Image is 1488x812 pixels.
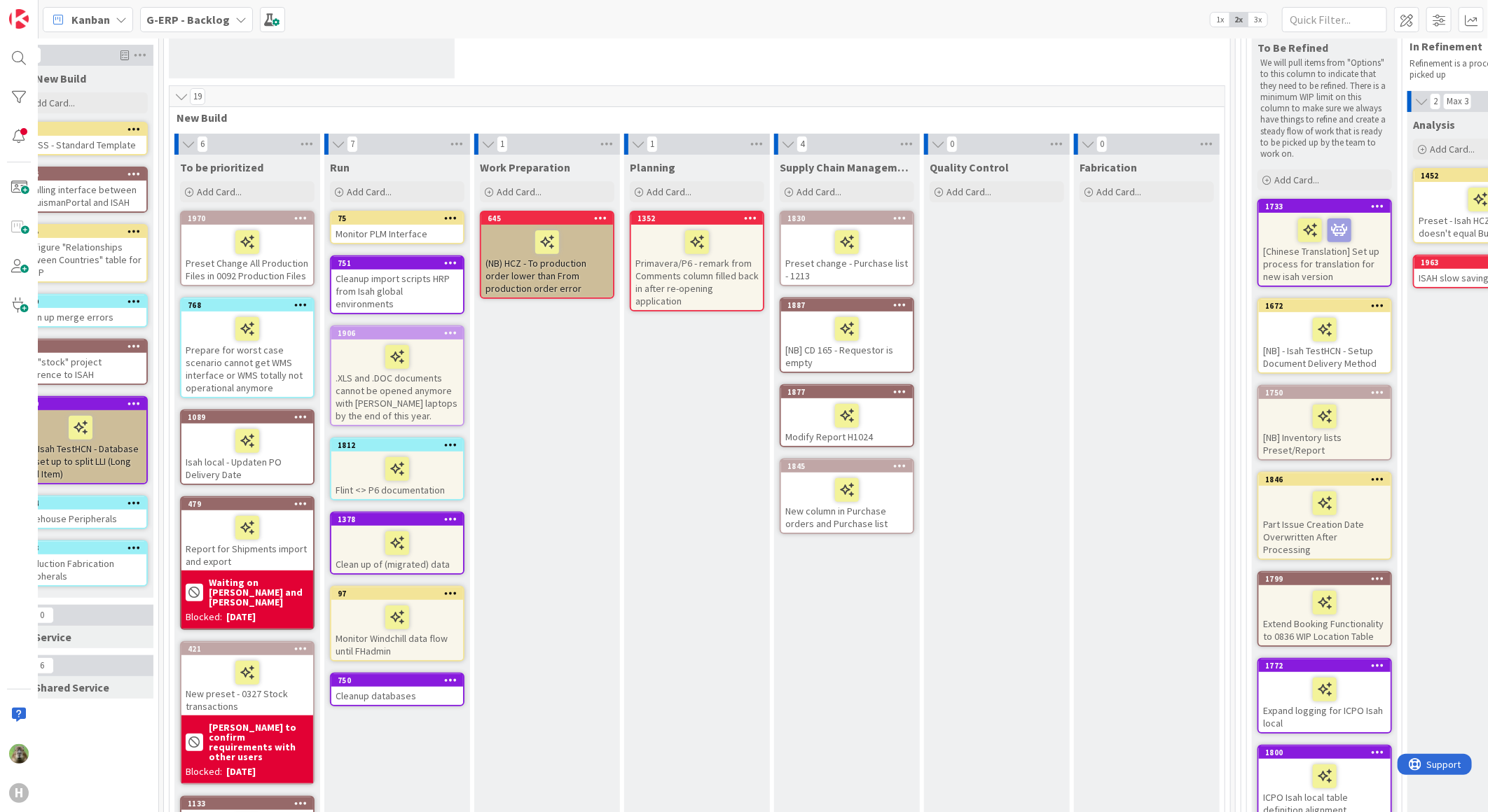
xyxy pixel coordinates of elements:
span: 1 [497,136,508,153]
div: 1378Clean up of (migrated) data [331,513,463,573]
span: 19 [190,88,205,105]
span: 1x [1211,13,1229,27]
span: Work Preparation [480,160,570,174]
div: 1983 [21,543,146,553]
div: Warehouse Peripherals [15,510,146,528]
div: 1983Production Fabrication Peripherals [15,542,146,585]
div: 1877 [781,386,913,398]
div: Monitor Windchill data flow until FHadmin [331,600,463,660]
a: 1877Modify Report H1024 [780,384,914,447]
div: 751 [338,258,463,268]
div: Production Fabrication Peripherals [15,554,146,585]
div: 1750 [1259,386,1391,399]
div: 768 [188,300,313,310]
div: 1378 [331,513,463,526]
div: 1954 [15,497,146,510]
span: BFG Service [12,630,71,644]
div: .XLS and .DOC documents cannot be opened anymore with [PERSON_NAME] laptops by the end of this year. [331,339,463,425]
a: 1733[Chinese Translation] Set up process for translation for new isah version [1258,199,1392,287]
div: 1733 [1265,202,1391,211]
div: 1975 [15,225,146,238]
div: 1877 [787,387,913,397]
a: 1089Isah local - Updaten PO Delivery Date [180,409,315,485]
div: 1089 [188,412,313,422]
div: 1812 [338,440,463,450]
div: 1733[Chinese Translation] Set up process for translation for new isah version [1259,200,1391,286]
span: Add Card... [30,97,75,109]
div: 1983 [15,542,146,554]
img: Visit kanbanzone.com [9,9,29,29]
a: 1970Preset Change All Production Files in 0092 Production Files [180,211,315,286]
div: 421 [188,644,313,654]
div: 1869 [15,295,146,308]
div: 1975 [21,227,146,237]
div: Extend Booking Functionality to 0836 WIP Location Table [1259,585,1391,645]
div: [DATE] [226,764,256,779]
div: Flint <> P6 documentation [331,451,463,499]
div: 1089 [181,411,313,423]
div: Isah local - Updaten PO Delivery Date [181,423,313,484]
div: 97 [338,589,463,598]
div: 1133 [188,799,313,808]
p: We will pull items from "Options" to this column to indicate that they need to be refined. There ... [1260,57,1389,160]
span: 3x [1248,13,1267,27]
div: Part Issue Creation Date Overwritten After Processing [1259,486,1391,559]
a: 1830Preset change - Purchase list - 1213 [780,211,914,286]
a: 1976Installing interface between MyHuismanPortal and ISAH [13,167,148,213]
div: 750 [331,674,463,687]
div: New preset - 0327 Stock transactions [181,655,313,715]
div: New column in Purchase orders and Purchase list [781,472,913,533]
div: 421New preset - 0327 Stock transactions [181,643,313,715]
div: 1851 [21,342,146,351]
div: 1352 [631,212,763,225]
div: 1830 [787,213,913,223]
div: 1887 [787,300,913,310]
div: 1954 [21,498,146,508]
div: 1672[NB] - Isah TestHCN - Setup Document Delivery Method [1259,300,1391,372]
div: 1976 [21,169,146,179]
b: [PERSON_NAME] to confirm requirements with other users [209,722,309,762]
div: Monitor PLM Interface [331,225,463,243]
a: 1906.XLS and .DOC documents cannot be opened anymore with [PERSON_NAME] laptops by the end of thi... [330,325,464,426]
div: 1689[NB] Isah TestHCN - Database not set up to split LLI (Long Lead Item) [15,398,146,483]
div: 1906 [331,327,463,339]
div: 751 [331,257,463,269]
span: BFG Shared Service [12,680,109,694]
div: 1981 [21,125,146,134]
div: 1954Warehouse Peripherals [15,497,146,528]
div: Blocked: [186,764,222,779]
div: 1975Configure "Relationships between Countries" table for G-ERP [15,225,146,281]
a: 1954Warehouse Peripherals [13,496,148,529]
div: 1906.XLS and .DOC documents cannot be opened anymore with [PERSON_NAME] laptops by the end of thi... [331,327,463,425]
span: Add Card... [197,185,242,198]
span: Add Card... [1430,143,1475,155]
input: Quick Filter... [1282,7,1387,32]
a: 751Cleanup import scripts HRP from Isah global environments [330,255,464,314]
div: 1976 [15,168,146,181]
span: Add Card... [797,185,841,198]
div: 75Monitor PLM Interface [331,212,463,243]
div: 1846Part Issue Creation Date Overwritten After Processing [1259,473,1391,559]
span: Kanban [71,11,110,28]
a: 479Report for Shipments import and exportWaiting on [PERSON_NAME] and [PERSON_NAME]Blocked:[DATE] [180,496,315,630]
div: Installing interface between MyHuismanPortal and ISAH [15,181,146,211]
span: Add Card... [1096,185,1141,198]
div: Max 3 [1447,98,1468,105]
a: 750Cleanup databases [330,673,464,706]
span: Quality Control [930,160,1009,174]
div: 1672 [1265,301,1391,311]
div: [NB] CD 165 - Requestor is empty [781,311,913,372]
div: 1750[NB] Inventory lists Preset/Report [1259,386,1391,459]
div: 1352 [638,213,763,223]
span: Add Card... [647,185,691,198]
a: 1845New column in Purchase orders and Purchase list [780,458,914,534]
div: [NB] Inventory lists Preset/Report [1259,399,1391,459]
div: Expand logging for ICPO Isah local [1259,672,1391,732]
div: 1976Installing interface between MyHuismanPortal and ISAH [15,168,146,211]
div: 1970Preset Change All Production Files in 0092 Production Files [181,212,313,285]
span: Add Card... [347,185,392,198]
span: Fabrication [1080,160,1137,174]
div: Modify Report H1024 [781,398,913,446]
div: 1981 [15,123,146,136]
div: Preset change - Purchase list - 1213 [781,225,913,285]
